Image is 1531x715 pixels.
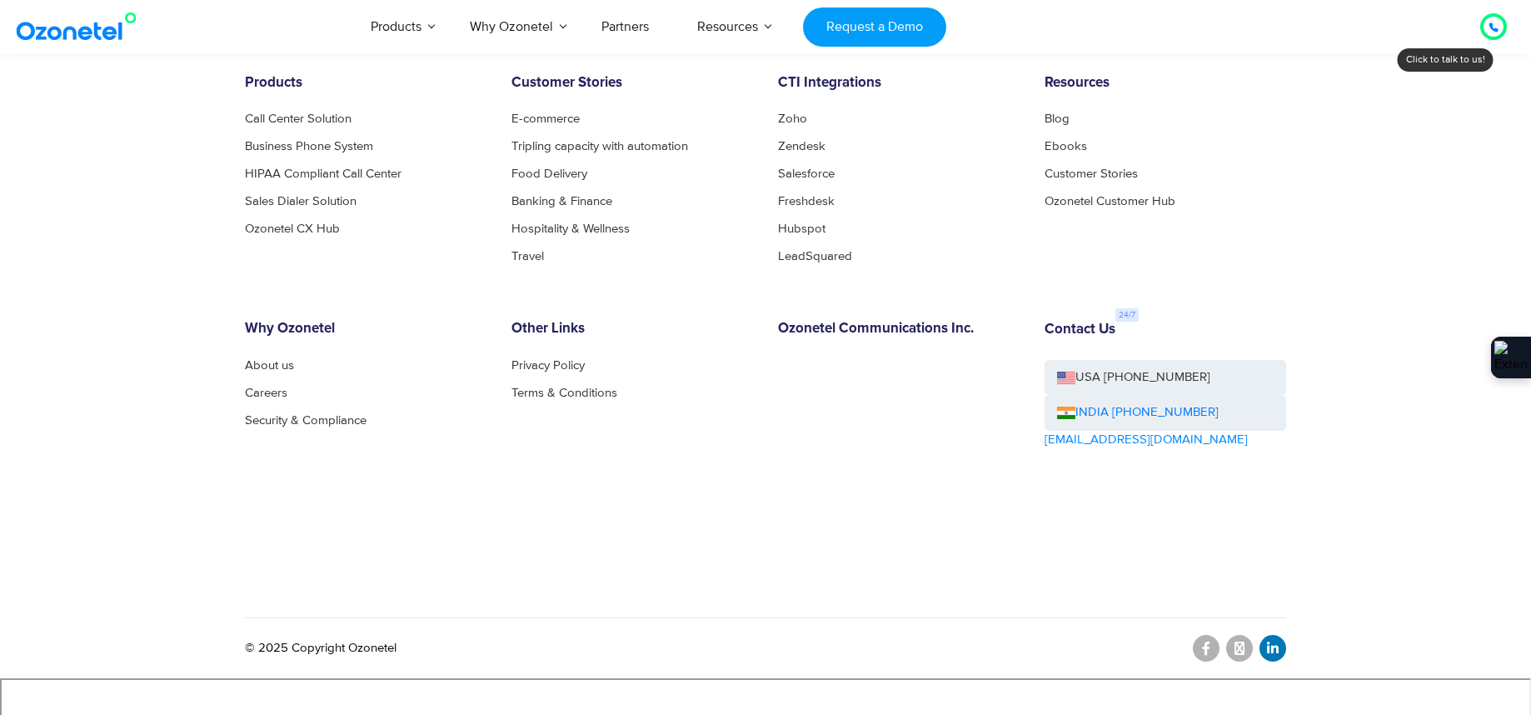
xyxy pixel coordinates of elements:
h6: Contact Us [1045,322,1115,338]
a: Call Center Solution [245,112,352,125]
a: Hubspot [778,222,825,235]
a: Tripling capacity with automation [511,140,688,152]
h6: Resources [1045,75,1286,92]
h6: CTI Integrations [778,75,1020,92]
a: Privacy Policy [511,359,585,372]
a: Hospitality & Wellness [511,222,630,235]
a: Request a Demo [803,7,945,47]
a: Business Phone System [245,140,373,152]
a: Salesforce [778,167,835,180]
a: Zoho [778,112,807,125]
a: Zendesk [778,140,825,152]
a: Ozonetel Customer Hub [1045,195,1175,207]
a: Ebooks [1045,140,1087,152]
a: Travel [511,250,544,262]
a: Customer Stories [1045,167,1138,180]
a: INDIA [PHONE_NUMBER] [1057,403,1219,422]
h6: Customer Stories [511,75,753,92]
h6: Ozonetel Communications Inc. [778,321,1020,337]
h6: Other Links [511,321,753,337]
a: Terms & Conditions [511,387,617,399]
a: Freshdesk [778,195,835,207]
img: ind-flag.png [1057,407,1075,419]
a: Careers [245,387,287,399]
a: USA [PHONE_NUMBER] [1045,360,1286,396]
img: Extension Icon [1494,341,1528,374]
h6: Why Ozonetel [245,321,486,337]
img: us-flag.png [1057,372,1075,384]
p: © 2025 Copyright Ozonetel [245,639,396,658]
a: Food Delivery [511,167,587,180]
a: LeadSquared [778,250,852,262]
a: About us [245,359,294,372]
a: Security & Compliance [245,414,367,427]
a: Banking & Finance [511,195,612,207]
a: E-commerce [511,112,580,125]
a: Sales Dialer Solution [245,195,357,207]
a: [EMAIL_ADDRESS][DOMAIN_NAME] [1045,431,1248,450]
a: Blog [1045,112,1070,125]
h6: Products [245,75,486,92]
a: HIPAA Compliant Call Center [245,167,401,180]
a: Ozonetel CX Hub [245,222,340,235]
